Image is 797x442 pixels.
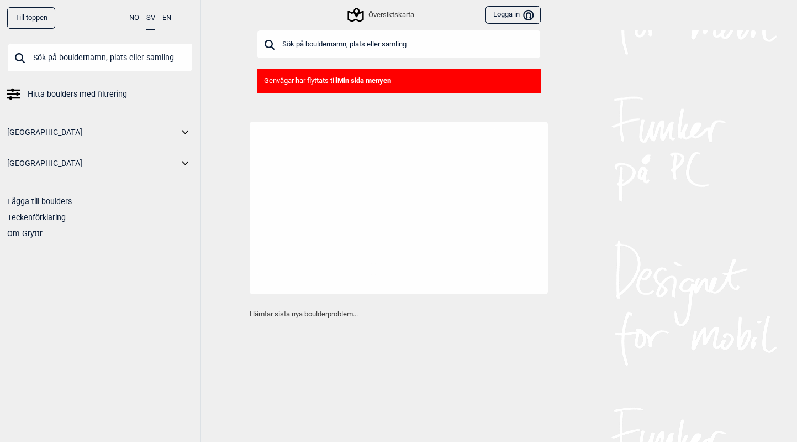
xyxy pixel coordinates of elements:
button: EN [162,7,171,29]
input: Sök på bouldernamn, plats eller samling [257,30,541,59]
button: SV [146,7,155,30]
a: [GEOGRAPHIC_DATA] [7,124,178,141]
button: Logga in [485,6,540,24]
a: [GEOGRAPHIC_DATA] [7,155,178,171]
b: Min sida menyen [337,76,391,85]
a: Hitta boulders med filtrering [7,86,193,102]
span: Hitta boulders med filtrering [28,86,127,102]
input: Sök på bouldernamn, plats eller samling [7,43,193,72]
a: Teckenförklaring [7,213,66,222]
a: Lägga till boulders [7,197,72,206]
button: NO [129,7,139,29]
p: Hämtar sista nya boulderproblem... [250,309,548,320]
div: Till toppen [7,7,55,29]
div: Översiktskarta [349,8,414,22]
a: Om Gryttr [7,229,43,238]
div: Genvägar har flyttats till [257,69,541,93]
